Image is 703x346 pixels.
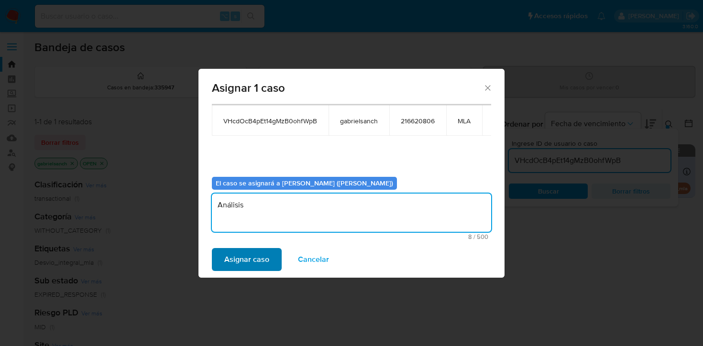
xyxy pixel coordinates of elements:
[458,117,471,125] span: MLA
[298,249,329,270] span: Cancelar
[198,69,505,278] div: assign-modal
[483,83,492,92] button: Cerrar ventana
[216,178,393,188] b: El caso se asignará a [PERSON_NAME] ([PERSON_NAME])
[401,117,435,125] span: 216620806
[212,82,483,94] span: Asignar 1 caso
[212,194,491,232] textarea: Análisis
[215,234,488,240] span: Máximo 500 caracteres
[212,248,282,271] button: Asignar caso
[286,248,341,271] button: Cancelar
[223,117,317,125] span: VHcdOcB4pEt14gMzB0ohfWpB
[224,249,269,270] span: Asignar caso
[340,117,378,125] span: gabrielsanch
